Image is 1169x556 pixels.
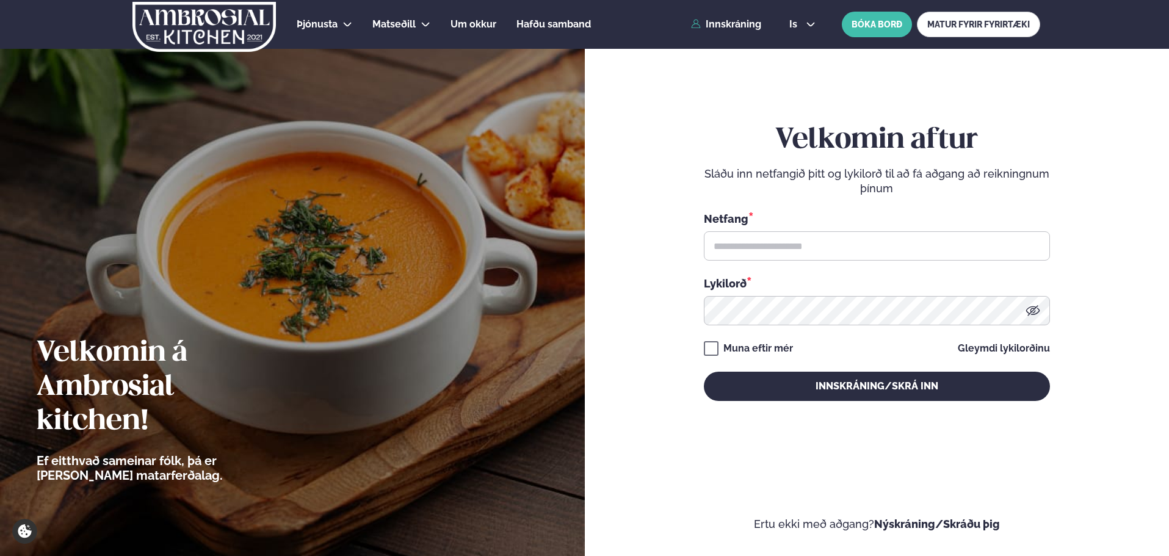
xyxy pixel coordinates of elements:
[451,17,496,32] a: Um okkur
[704,123,1050,157] h2: Velkomin aftur
[516,18,591,30] span: Hafðu samband
[704,211,1050,226] div: Netfang
[131,2,277,52] img: logo
[37,336,290,439] h2: Velkomin á Ambrosial kitchen!
[842,12,912,37] button: BÓKA BORÐ
[621,517,1133,532] p: Ertu ekki með aðgang?
[780,20,825,29] button: is
[297,18,338,30] span: Þjónusta
[704,372,1050,401] button: Innskráning/Skrá inn
[874,518,1000,530] a: Nýskráning/Skráðu þig
[12,519,37,544] a: Cookie settings
[704,275,1050,291] div: Lykilorð
[958,344,1050,353] a: Gleymdi lykilorðinu
[691,19,761,30] a: Innskráning
[516,17,591,32] a: Hafðu samband
[37,453,290,483] p: Ef eitthvað sameinar fólk, þá er [PERSON_NAME] matarferðalag.
[372,18,416,30] span: Matseðill
[789,20,801,29] span: is
[451,18,496,30] span: Um okkur
[917,12,1040,37] a: MATUR FYRIR FYRIRTÆKI
[297,17,338,32] a: Þjónusta
[704,167,1050,196] p: Sláðu inn netfangið þitt og lykilorð til að fá aðgang að reikningnum þínum
[372,17,416,32] a: Matseðill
